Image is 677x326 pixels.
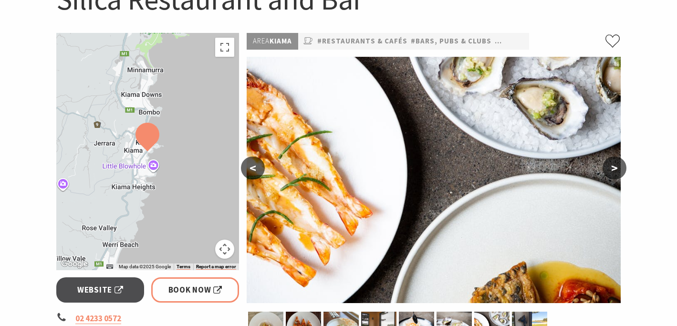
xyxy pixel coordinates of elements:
button: > [603,157,626,179]
a: #Restaurants & Cafés [317,35,407,47]
img: a la carte [247,57,621,303]
span: Map data ©2025 Google [119,264,171,269]
span: Website [77,284,123,296]
a: Terms (opens in new tab) [177,264,190,270]
a: Website [56,277,145,303]
button: Map camera controls [215,240,234,259]
a: 02 4233 0572 [75,313,121,324]
p: Kiama [247,33,298,50]
a: Book Now [151,277,240,303]
a: Report a map error [196,264,236,270]
a: #Bars, Pubs & Clubs [411,35,491,47]
img: Google [59,258,90,270]
span: Book Now [168,284,222,296]
button: < [241,157,265,179]
button: Keyboard shortcuts [106,263,113,270]
a: Open this area in Google Maps (opens a new window) [59,258,90,270]
span: Area [253,36,270,45]
button: Toggle fullscreen view [215,38,234,57]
